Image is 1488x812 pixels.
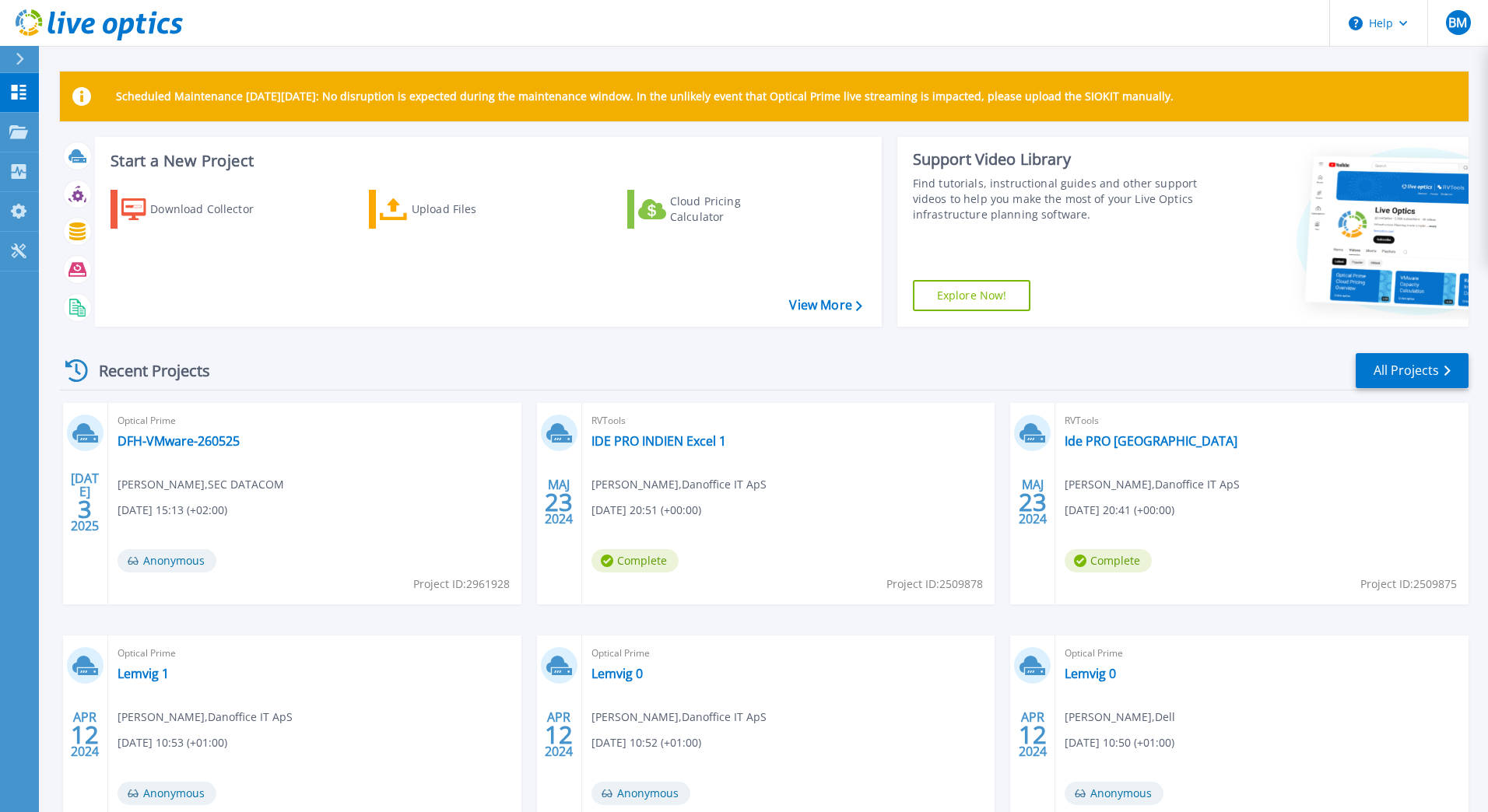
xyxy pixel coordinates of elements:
[70,706,100,763] div: APR 2024
[1065,645,1459,662] span: Optical Prime
[70,474,100,530] div: [DATE] 2025
[118,782,216,805] span: Anonymous
[545,495,573,509] span: 23
[591,709,767,726] span: [PERSON_NAME] , Danoffice IT ApS
[413,576,510,593] span: Project ID: 2961928
[118,476,284,493] span: [PERSON_NAME] , SEC DATACOM
[591,782,690,805] span: Anonymous
[118,734,227,751] span: [DATE] 10:53 (+01:00)
[118,412,512,429] span: Optical Prime
[60,352,231,390] div: Recent Projects
[913,176,1204,222] div: Find tutorials, instructional guides and other support videos to help you make the most of your L...
[71,728,99,741] span: 12
[591,734,701,751] span: [DATE] 10:52 (+01:00)
[111,190,284,229] a: Download Collector
[118,666,169,681] a: Lemvig 1
[913,149,1204,170] div: Support Video Library
[1065,549,1152,572] span: Complete
[591,645,986,662] span: Optical Prime
[1018,474,1048,530] div: MAJ 2024
[111,152,862,170] h3: Start a New Project
[591,502,701,519] span: [DATE] 20:51 (+00:00)
[1360,576,1457,593] span: Project ID: 2509875
[118,709,293,726] span: [PERSON_NAME] , Danoffice IT ApS
[118,502,227,519] span: [DATE] 15:13 (+02:00)
[118,549,216,572] span: Anonymous
[1019,728,1047,741] span: 12
[670,194,795,225] div: Cloud Pricing Calculator
[1019,495,1047,509] span: 23
[1065,709,1175,726] span: [PERSON_NAME] , Dell
[150,194,275,225] div: Download Collector
[116,90,1174,103] p: Scheduled Maintenance [DATE][DATE]: No disruption is expected during the maintenance window. In t...
[369,190,542,229] a: Upload Files
[886,576,983,593] span: Project ID: 2509878
[1018,706,1048,763] div: APR 2024
[1065,666,1116,681] a: Lemvig 0
[1065,476,1240,493] span: [PERSON_NAME] , Danoffice IT ApS
[118,645,512,662] span: Optical Prime
[118,433,240,449] a: DFH-VMware-260525
[1448,16,1467,29] span: BM
[591,412,986,429] span: RVTools
[78,502,92,516] span: 3
[1356,353,1469,388] a: All Projects
[1065,734,1174,751] span: [DATE] 10:50 (+01:00)
[591,476,767,493] span: [PERSON_NAME] , Danoffice IT ApS
[913,280,1031,311] a: Explore Now!
[591,433,726,449] a: IDE PRO INDIEN Excel 1
[627,190,801,229] a: Cloud Pricing Calculator
[1065,782,1163,805] span: Anonymous
[1065,502,1174,519] span: [DATE] 20:41 (+00:00)
[544,474,574,530] div: MAJ 2024
[1065,412,1459,429] span: RVTools
[1065,433,1237,449] a: Ide PRO [GEOGRAPHIC_DATA]
[789,298,862,313] a: View More
[591,666,643,681] a: Lemvig 0
[412,194,536,225] div: Upload Files
[544,706,574,763] div: APR 2024
[545,728,573,741] span: 12
[591,549,679,572] span: Complete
